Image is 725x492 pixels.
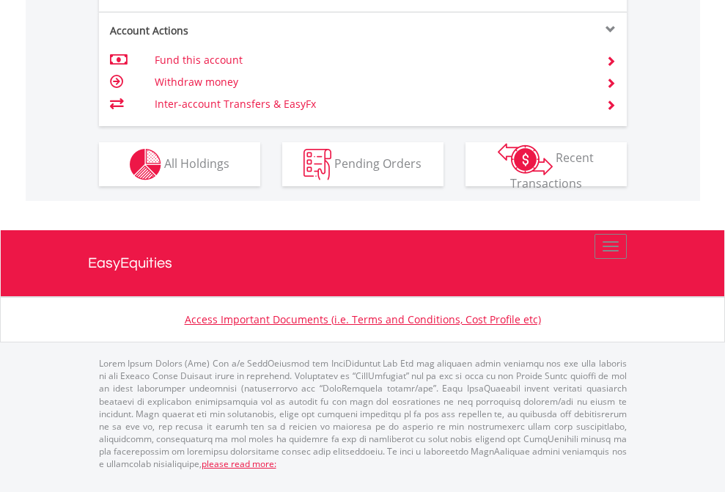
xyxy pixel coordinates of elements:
[185,312,541,326] a: Access Important Documents (i.e. Terms and Conditions, Cost Profile etc)
[155,49,588,71] td: Fund this account
[88,230,638,296] a: EasyEquities
[202,458,276,470] a: please read more:
[155,71,588,93] td: Withdraw money
[99,142,260,186] button: All Holdings
[303,149,331,180] img: pending_instructions-wht.png
[465,142,627,186] button: Recent Transactions
[99,357,627,470] p: Lorem Ipsum Dolors (Ame) Con a/e SeddOeiusmod tem InciDiduntut Lab Etd mag aliquaen admin veniamq...
[334,155,422,171] span: Pending Orders
[155,93,588,115] td: Inter-account Transfers & EasyFx
[130,149,161,180] img: holdings-wht.png
[498,143,553,175] img: transactions-zar-wht.png
[164,155,229,171] span: All Holdings
[282,142,444,186] button: Pending Orders
[99,23,363,38] div: Account Actions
